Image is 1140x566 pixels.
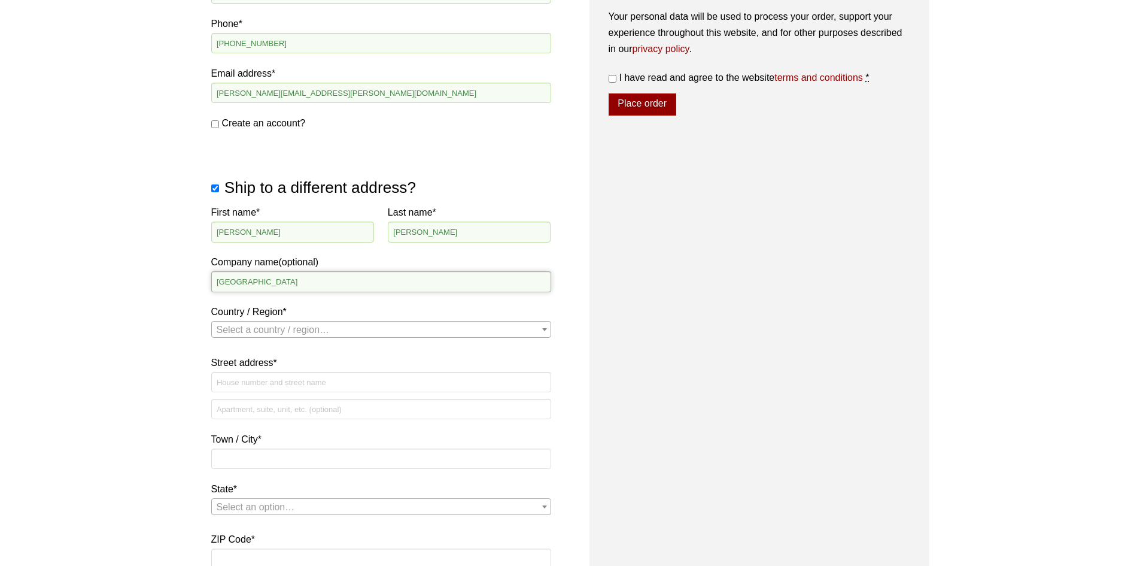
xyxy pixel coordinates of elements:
span: Select a country / region… [217,325,330,335]
span: Select an option… [217,502,295,512]
label: State [211,481,551,497]
label: ZIP Code [211,531,551,547]
label: Email address [211,65,551,81]
input: Ship to a different address? [211,184,219,192]
button: Place order [609,93,676,116]
input: Apartment, suite, unit, etc. (optional) [211,399,551,419]
p: Your personal data will be used to process your order, support your experience throughout this we... [609,8,910,57]
a: privacy policy [633,44,689,54]
label: Town / City [211,431,551,447]
span: State [211,498,551,515]
abbr: required [865,72,869,83]
input: I have read and agree to the websiteterms and conditions * [609,75,616,83]
span: Ship to a different address? [224,178,416,196]
input: House number and street name [211,372,551,392]
input: Create an account? [211,120,219,128]
label: First name [211,204,375,220]
span: Create an account? [222,118,306,128]
span: Country / Region [211,321,551,338]
label: Phone [211,16,551,32]
span: I have read and agree to the website [619,72,863,83]
span: (optional) [278,257,318,267]
label: Country / Region [211,304,551,320]
label: Company name [211,204,551,270]
label: Street address [211,355,551,371]
a: terms and conditions [774,72,863,83]
label: Last name [388,204,551,220]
